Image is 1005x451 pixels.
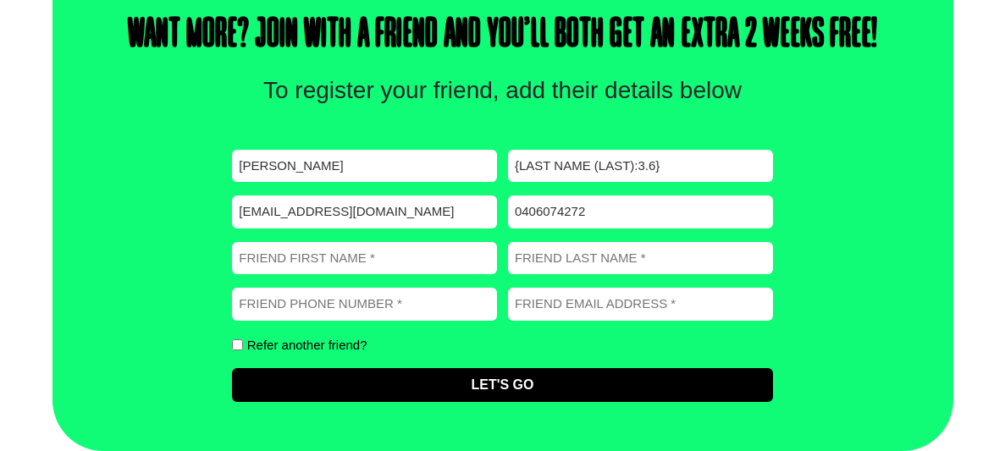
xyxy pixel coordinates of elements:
input: Friend email address * [508,288,773,321]
input: Friend first name * [232,242,497,275]
input: Last name * [508,150,773,183]
input: First name * [232,150,497,183]
input: Email * [232,195,497,228]
input: Friend phone number * [232,288,497,321]
input: Friend last name * [508,242,773,275]
input: Let's Go [232,368,772,402]
input: Phone * [508,195,773,228]
p: To register your friend, add their details below [251,73,755,108]
label: Refer another friend? [247,338,367,351]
